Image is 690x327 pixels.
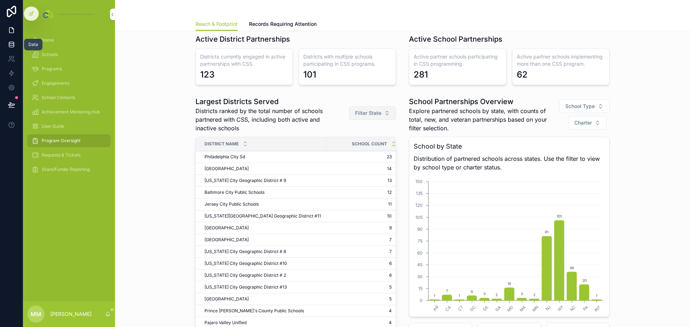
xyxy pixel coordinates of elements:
[27,91,111,104] a: School Contacts
[444,305,452,312] text: CA
[355,109,381,117] span: Filter State
[418,286,423,291] tspan: 15
[27,34,111,47] a: Home
[434,293,435,298] text: 1
[326,213,392,219] a: 10
[204,308,322,314] a: Prince [PERSON_NAME]'s County Public Schools
[42,167,90,172] span: Grant/Funder Reporting
[42,80,69,86] span: Engagements
[409,107,556,132] span: Explore partnered schools by state, with counts of total, new, and veteran partnerships based on ...
[349,106,396,120] button: Select Button
[204,249,322,254] a: [US_STATE] City Geographic District # 8
[42,52,58,57] span: Schools
[417,250,423,256] tspan: 60
[565,103,595,110] span: School Type
[326,261,392,266] a: 6
[204,178,322,183] a: [US_STATE] City Geographic District # 9
[593,305,602,313] text: INT
[204,308,304,314] span: Prince [PERSON_NAME]'s County Public Schools
[569,305,576,312] text: NC
[471,289,473,294] text: 6
[204,237,249,243] span: [GEOGRAPHIC_DATA]
[409,97,556,107] h1: School Partnerships Overview
[326,166,392,172] a: 14
[417,262,423,267] tspan: 45
[204,249,286,254] span: [US_STATE] City Geographic District # 8
[195,18,238,31] a: Reach & Footprint
[42,37,54,43] span: Home
[204,213,322,219] a: [US_STATE][GEOGRAPHIC_DATA] Geographic District #11
[42,152,80,158] span: Requests & Tickets
[568,116,607,130] button: Select Button
[28,42,38,47] div: Data
[557,214,562,218] text: 101
[42,138,80,144] span: Program Oversight
[506,305,514,313] text: MD
[42,109,100,115] span: Achievement Mentoring Hub
[23,29,115,185] div: scrollable content
[204,178,286,183] span: [US_STATE] City Geographic District # 9
[326,272,392,278] span: 6
[545,230,548,234] text: 81
[204,213,321,219] span: [US_STATE][GEOGRAPHIC_DATA] Geographic District #11
[27,163,111,176] a: Grant/Funder Reporting
[326,178,392,183] a: 13
[582,278,586,282] text: 20
[50,310,92,318] p: [PERSON_NAME]
[596,293,597,298] text: 1
[27,134,111,147] a: Program Oversight
[409,34,502,44] h1: Active School Partnerships
[570,266,574,270] text: 36
[559,99,609,113] button: Select Button
[42,66,62,72] span: Programs
[200,53,288,67] h3: Districts currently engaged in active partnerships with CSS.
[574,119,592,126] span: Charter
[204,166,322,172] a: [GEOGRAPHIC_DATA]
[204,284,287,290] span: [US_STATE] City Geographic District #13
[521,291,523,296] text: 3
[204,154,245,160] span: Philadelphia City Sd
[417,274,423,279] tspan: 30
[482,305,489,312] text: DE
[204,296,322,302] a: [GEOGRAPHIC_DATA]
[41,9,96,20] img: App logo
[416,191,423,196] tspan: 135
[326,320,392,326] span: 4
[326,237,392,243] a: 7
[420,298,423,303] tspan: 0
[204,320,322,326] a: Pajaro Valley Unified
[326,249,392,254] a: 7
[27,62,111,75] a: Programs
[517,69,528,80] div: 62
[417,226,423,232] tspan: 90
[496,293,498,297] text: 2
[414,141,605,151] h3: School by State
[204,225,249,231] span: [GEOGRAPHIC_DATA]
[303,53,391,67] h3: Districts with multiple schools participating in CSS programs.
[326,296,392,302] a: 5
[204,272,286,278] span: [US_STATE] City Geographic District # 2
[582,305,589,312] text: PA
[204,261,322,266] a: [US_STATE] City Geographic District #10
[195,97,342,107] h1: Largest Districts Served
[446,289,448,293] text: 7
[414,154,605,172] span: Distribution of partnered schools across states. Use the filter to view by school type or charter...
[27,120,111,133] a: User Guide
[249,20,317,28] span: Records Requiring Attention
[352,141,387,147] span: School Count
[326,154,392,160] a: 23
[204,320,247,326] span: Pajaro Valley Unified
[326,308,392,314] a: 4
[326,201,392,207] span: 11
[27,48,111,61] a: Schools
[31,310,41,318] span: MM
[204,225,322,231] a: [GEOGRAPHIC_DATA]
[432,305,440,312] text: AR
[326,190,392,195] a: 12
